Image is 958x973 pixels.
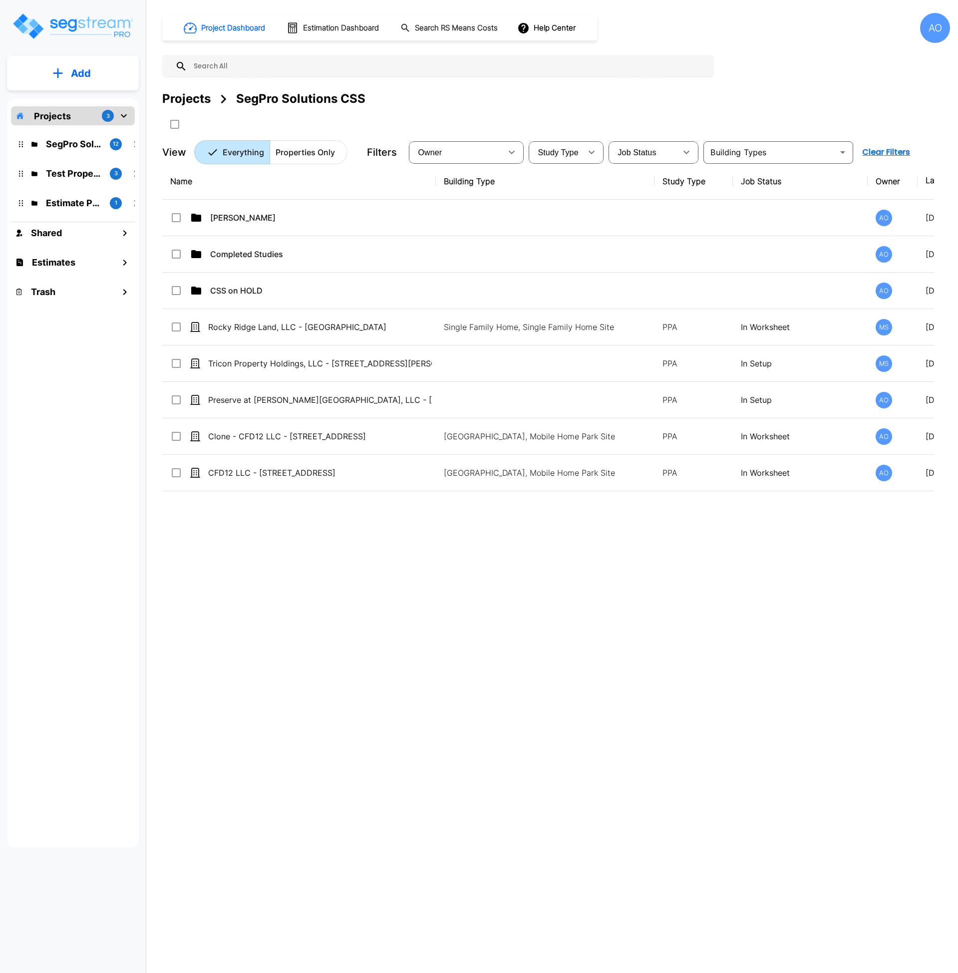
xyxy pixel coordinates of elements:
[662,467,725,479] p: PPA
[208,430,432,442] p: Clone - CFD12 LLC - [STREET_ADDRESS]
[194,140,347,164] div: Platform
[741,467,860,479] p: In Worksheet
[662,357,725,369] p: PPA
[876,392,892,408] div: AO
[733,163,868,200] th: Job Status
[46,137,102,151] p: SegPro Solutions CSS
[162,163,436,200] th: Name
[162,145,186,160] p: View
[210,248,434,260] p: Completed Studies
[31,226,62,240] h1: Shared
[418,148,442,157] span: Owner
[71,66,91,81] p: Add
[208,357,432,369] p: Tricon Property Holdings, LLC - [STREET_ADDRESS][PERSON_NAME]
[194,140,270,164] button: Everything
[868,163,918,200] th: Owner
[662,394,725,406] p: PPA
[741,321,860,333] p: In Worksheet
[876,210,892,226] div: AO
[876,319,892,335] div: MS
[208,467,432,479] p: CFD12 LLC - [STREET_ADDRESS]
[162,90,211,108] div: Projects
[270,140,347,164] button: Properties Only
[34,109,71,123] p: Projects
[858,142,914,162] button: Clear Filters
[436,163,654,200] th: Building Type
[618,148,656,157] span: Job Status
[444,321,662,333] p: Single Family Home, Single Family Home Site
[283,17,384,38] button: Estimation Dashboard
[106,112,110,120] p: 3
[114,169,118,178] p: 3
[538,148,578,157] span: Study Type
[876,246,892,263] div: AO
[396,18,503,38] button: Search RS Means Costs
[208,321,432,333] p: Rocky Ridge Land, LLC - [GEOGRAPHIC_DATA]
[115,199,117,207] p: 1
[165,114,185,134] button: SelectAll
[210,212,434,224] p: [PERSON_NAME]
[515,18,580,37] button: Help Center
[180,17,271,39] button: Project Dashboard
[662,430,725,442] p: PPA
[210,285,434,297] p: CSS on HOLD
[654,163,733,200] th: Study Type
[876,283,892,299] div: AO
[415,22,498,34] h1: Search RS Means Costs
[46,196,102,210] p: Estimate Property
[876,428,892,445] div: AO
[201,22,265,34] h1: Project Dashboard
[208,394,432,406] p: Preserve at [PERSON_NAME][GEOGRAPHIC_DATA], LLC - [STREET_ADDRESS]
[223,146,264,158] p: Everything
[531,138,582,166] div: Select
[236,90,365,108] div: SegPro Solutions CSS
[411,138,502,166] div: Select
[187,55,709,78] input: Search All
[876,465,892,481] div: AO
[303,22,379,34] h1: Estimation Dashboard
[741,394,860,406] p: In Setup
[611,138,676,166] div: Select
[444,430,662,442] p: [GEOGRAPHIC_DATA], Mobile Home Park Site
[31,285,55,299] h1: Trash
[46,167,102,180] p: Test Property Folder
[7,59,139,88] button: Add
[706,145,834,159] input: Building Types
[741,430,860,442] p: In Worksheet
[11,12,134,40] img: Logo
[662,321,725,333] p: PPA
[113,140,119,148] p: 12
[367,145,397,160] p: Filters
[741,357,860,369] p: In Setup
[32,256,75,269] h1: Estimates
[920,13,950,43] div: AO
[876,355,892,372] div: MS
[276,146,335,158] p: Properties Only
[836,145,850,159] button: Open
[444,467,662,479] p: [GEOGRAPHIC_DATA], Mobile Home Park Site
